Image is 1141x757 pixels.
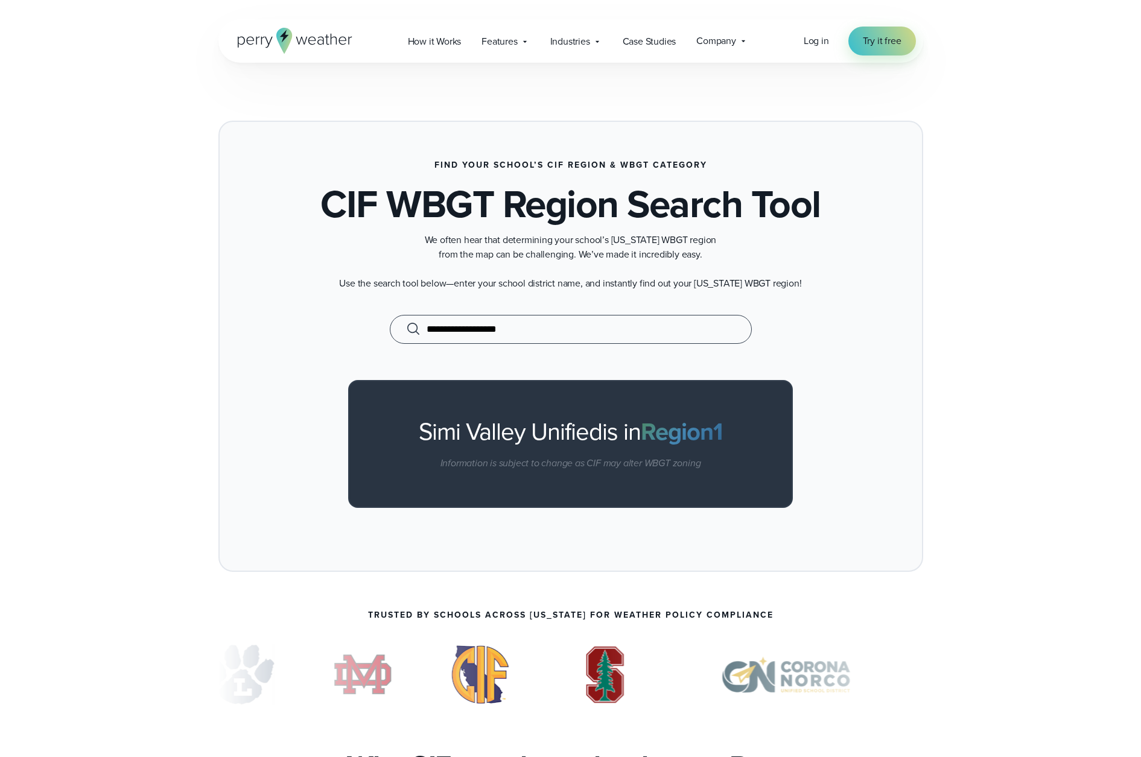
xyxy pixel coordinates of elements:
[451,644,510,705] div: 7 of 7
[568,644,642,705] img: Stanford-University.svg
[208,644,275,705] div: 5 of 7
[386,417,755,446] h2: Simi Valley Unified is in
[612,29,687,54] a: Case Studies
[623,34,676,49] span: Case Studies
[641,414,722,449] b: Region 1
[700,644,871,705] img: Corona-Norco-Unified-School-District.svg
[863,34,901,48] span: Try it free
[700,644,871,705] div: 2 of 7
[550,34,590,49] span: Industries
[329,276,812,291] p: Use the search tool below—enter your school district name, and instantly find out your [US_STATE]...
[804,34,829,48] a: Log in
[398,29,472,54] a: How it Works
[329,233,812,262] p: We often hear that determining your school’s [US_STATE] WBGT region from the map can be challengi...
[332,644,393,705] div: 6 of 7
[696,34,736,48] span: Company
[408,34,462,49] span: How it Works
[482,34,517,49] span: Features
[218,644,923,711] div: slideshow
[386,456,755,470] p: Information is subject to change as CIF may alter WBGT zoning
[434,160,707,170] h3: Find Your School’s CIF Region & WBGT Category
[848,27,916,55] a: Try it free
[320,185,821,223] h1: CIF WBGT Region Search Tool
[568,644,642,705] div: 1 of 7
[368,610,774,620] p: Trusted by Schools Across [US_STATE] for Weather Policy Compliance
